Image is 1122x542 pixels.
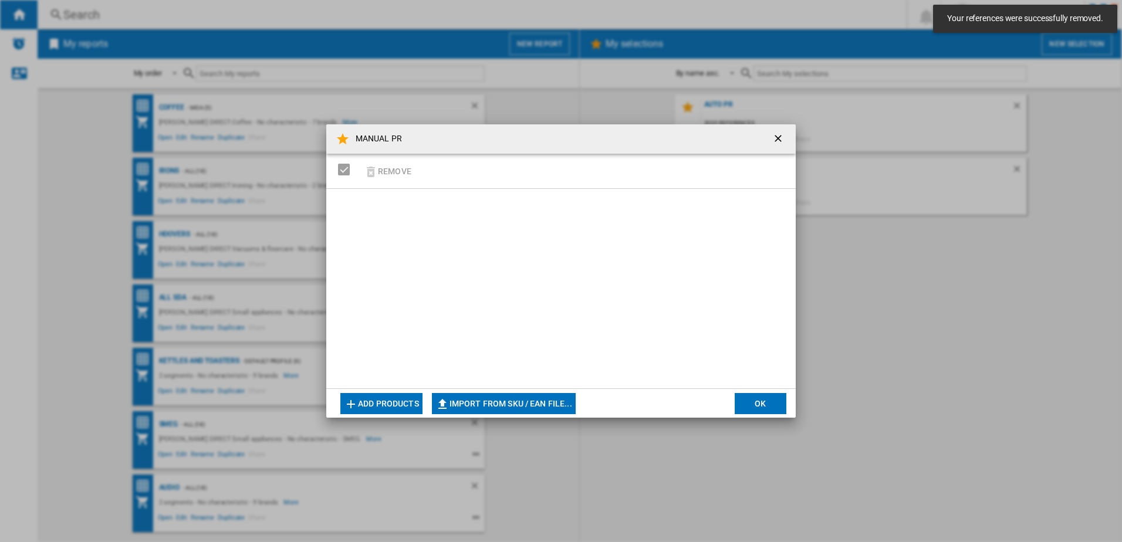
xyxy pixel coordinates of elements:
button: getI18NText('BUTTONS.CLOSE_DIALOG') [768,127,791,151]
button: Add products [340,393,423,414]
md-checkbox: SELECTIONS.EDITION_POPUP.SELECT_DESELECT [338,160,356,179]
h4: MANUAL PR [350,133,402,145]
button: Remove [360,157,415,185]
button: OK [735,393,786,414]
ng-md-icon: getI18NText('BUTTONS.CLOSE_DIALOG') [772,133,786,147]
button: Import from SKU / EAN file... [432,393,576,414]
span: Your references were successfully removed. [944,13,1107,25]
